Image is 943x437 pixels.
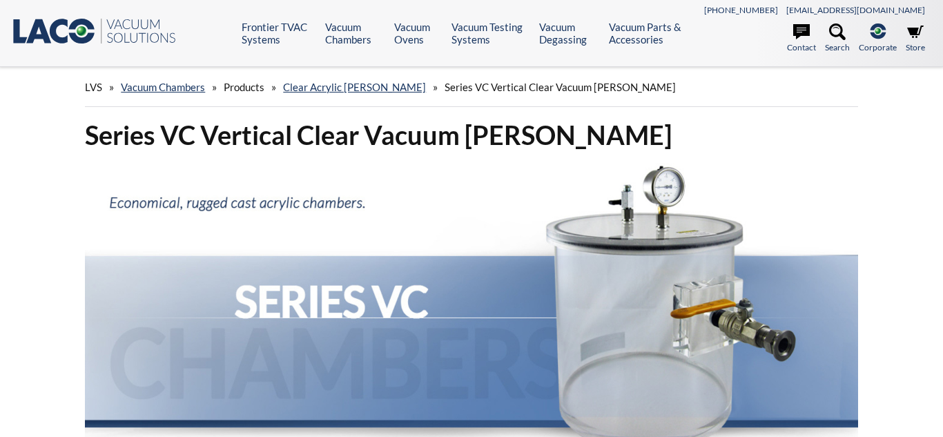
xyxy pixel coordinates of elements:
[859,41,897,54] span: Corporate
[451,21,529,46] a: Vacuum Testing Systems
[394,21,441,46] a: Vacuum Ovens
[224,81,264,93] span: Products
[121,81,205,93] a: Vacuum Chambers
[325,21,384,46] a: Vacuum Chambers
[787,23,816,54] a: Contact
[283,81,426,93] a: Clear Acrylic [PERSON_NAME]
[242,21,315,46] a: Frontier TVAC Systems
[609,21,699,46] a: Vacuum Parts & Accessories
[704,5,778,15] a: [PHONE_NUMBER]
[445,81,676,93] span: Series VC Vertical Clear Vacuum [PERSON_NAME]
[85,68,857,107] div: » » » »
[85,118,857,152] h1: Series VC Vertical Clear Vacuum [PERSON_NAME]
[906,23,925,54] a: Store
[539,21,599,46] a: Vacuum Degassing
[786,5,925,15] a: [EMAIL_ADDRESS][DOMAIN_NAME]
[825,23,850,54] a: Search
[85,81,102,93] span: LVS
